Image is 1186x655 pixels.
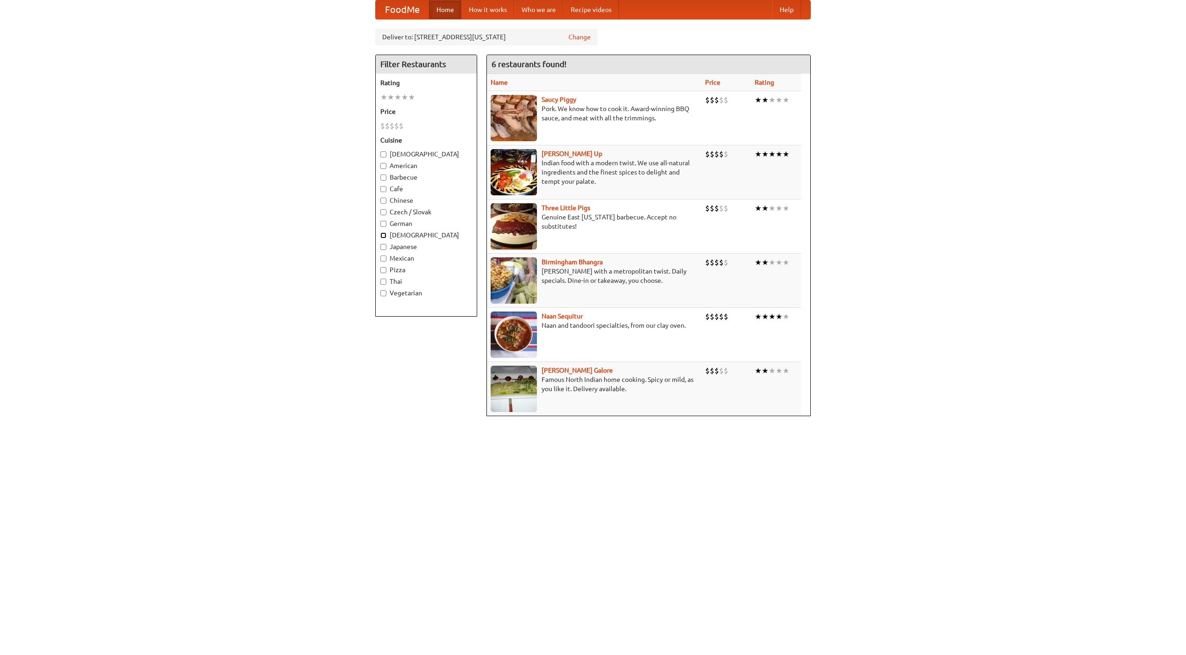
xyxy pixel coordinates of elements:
[491,149,537,195] img: curryup.jpg
[380,163,386,169] input: American
[755,366,762,376] li: ★
[491,212,698,231] p: Genuine East [US_STATE] barbecue. Accept no substitutes!
[719,149,724,159] li: $
[380,136,472,145] h5: Cuisine
[776,95,782,105] li: ★
[380,279,386,285] input: Thai
[380,232,386,238] input: [DEMOGRAPHIC_DATA]
[542,312,583,320] a: Naan Sequitur
[491,158,698,186] p: Indian food with a modern twist. We use all-natural ingredients and the finest spices to delight ...
[491,79,508,86] a: Name
[542,258,603,266] b: Birmingham Bhangra
[380,173,472,182] label: Barbecue
[390,121,394,131] li: $
[755,203,762,213] li: ★
[380,256,386,262] input: Mexican
[710,149,714,159] li: $
[705,149,710,159] li: $
[491,203,537,250] img: littlepigs.jpg
[380,219,472,228] label: German
[769,257,776,268] li: ★
[380,288,472,298] label: Vegetarian
[380,151,386,157] input: [DEMOGRAPHIC_DATA]
[380,184,472,193] label: Cafe
[394,92,401,102] li: ★
[394,121,399,131] li: $
[724,312,728,322] li: $
[380,175,386,181] input: Barbecue
[380,198,386,204] input: Chinese
[385,121,390,131] li: $
[714,95,719,105] li: $
[724,95,728,105] li: $
[380,267,386,273] input: Pizza
[399,121,404,131] li: $
[762,366,769,376] li: ★
[491,321,698,330] p: Naan and tandoori specialties, from our clay oven.
[769,95,776,105] li: ★
[782,366,789,376] li: ★
[755,79,774,86] a: Rating
[380,78,472,87] h5: Rating
[762,203,769,213] li: ★
[380,231,472,240] label: [DEMOGRAPHIC_DATA]
[492,60,567,69] ng-pluralize: 6 restaurants found!
[714,203,719,213] li: $
[762,95,769,105] li: ★
[762,312,769,322] li: ★
[491,257,537,304] img: bhangra.jpg
[491,95,537,141] img: saucy.jpg
[719,95,724,105] li: $
[769,312,776,322] li: ★
[782,149,789,159] li: ★
[380,186,386,192] input: Cafe
[380,92,387,102] li: ★
[429,0,461,19] a: Home
[705,366,710,376] li: $
[776,203,782,213] li: ★
[719,257,724,268] li: $
[542,367,613,374] a: [PERSON_NAME] Galore
[542,204,590,212] a: Three Little Pigs
[755,149,762,159] li: ★
[380,242,472,251] label: Japanese
[542,150,602,157] a: [PERSON_NAME] Up
[769,366,776,376] li: ★
[724,366,728,376] li: $
[563,0,619,19] a: Recipe videos
[769,203,776,213] li: ★
[705,257,710,268] li: $
[762,149,769,159] li: ★
[705,79,720,86] a: Price
[380,161,472,170] label: American
[724,149,728,159] li: $
[710,257,714,268] li: $
[762,257,769,268] li: ★
[491,375,698,393] p: Famous North Indian home cooking. Spicy or mild, as you like it. Delivery available.
[710,95,714,105] li: $
[772,0,801,19] a: Help
[380,290,386,296] input: Vegetarian
[755,312,762,322] li: ★
[380,244,386,250] input: Japanese
[755,257,762,268] li: ★
[705,312,710,322] li: $
[710,203,714,213] li: $
[514,0,563,19] a: Who we are
[380,221,386,227] input: German
[776,312,782,322] li: ★
[724,203,728,213] li: $
[491,104,698,123] p: Pork. We know how to cook it. Award-winning BBQ sauce, and meat with all the trimmings.
[542,96,576,103] b: Saucy Piggy
[714,257,719,268] li: $
[387,92,394,102] li: ★
[776,149,782,159] li: ★
[769,149,776,159] li: ★
[491,267,698,285] p: [PERSON_NAME] with a metropolitan twist. Daily specials. Dine-in or takeaway, you choose.
[719,312,724,322] li: $
[705,203,710,213] li: $
[782,312,789,322] li: ★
